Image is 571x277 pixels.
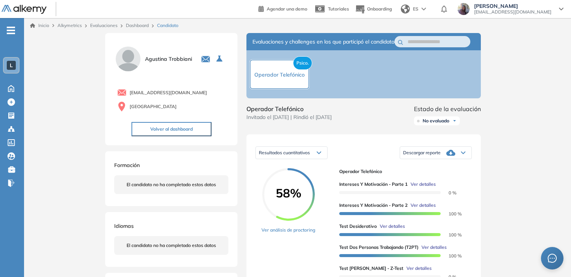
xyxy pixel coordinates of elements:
span: [PERSON_NAME] [474,3,551,9]
span: L [10,62,13,68]
span: Operador Telefónico [254,71,305,78]
span: [EMAIL_ADDRESS][DOMAIN_NAME] [130,89,207,96]
button: Ver detalles [418,244,447,251]
span: El candidato no ha completado estos datos [127,242,216,249]
span: Estado de la evaluación [414,104,481,113]
span: Ver detalles [411,202,436,209]
span: 100 % [440,211,462,217]
span: message [548,254,557,263]
span: Psico. [293,56,312,70]
span: Ver detalles [406,265,432,272]
span: [GEOGRAPHIC_DATA] [130,103,177,110]
span: Test Desiderativo [339,223,377,230]
span: Agendar una demo [267,6,307,12]
button: Ver detalles [408,181,436,188]
span: Intereses y Motivación - Parte 2 [339,202,408,209]
span: Ver detalles [380,223,405,230]
span: Agustina Trobbiani [145,55,192,63]
button: Ver detalles [408,202,436,209]
button: Ver detalles [377,223,405,230]
span: Candidato [157,22,178,29]
a: Evaluaciones [90,23,118,28]
span: 0 % [440,190,456,196]
a: Inicio [30,22,49,29]
a: Dashboard [126,23,149,28]
img: Logo [2,5,47,14]
img: Ícono de flecha [452,119,457,123]
button: Seleccione la evaluación activa [213,52,227,66]
img: arrow [421,8,426,11]
span: Formación [114,162,140,169]
span: Test [PERSON_NAME] - Z-Test [339,265,403,272]
span: Resultados cuantitativos [259,150,310,155]
span: No evaluado [423,118,449,124]
a: Agendar una demo [258,4,307,13]
span: Test Dos Personas Trabajando (T2PT) [339,244,418,251]
span: 58% [262,187,315,199]
button: Ver detalles [403,265,432,272]
img: PROFILE_MENU_LOGO_USER [114,45,142,73]
span: Onboarding [367,6,392,12]
span: Descargar reporte [403,150,441,156]
span: [EMAIL_ADDRESS][DOMAIN_NAME] [474,9,551,15]
span: Invitado el [DATE] | Rindió el [DATE] [246,113,332,121]
button: Onboarding [355,1,392,17]
span: Alkymetrics [57,23,82,28]
span: ES [413,6,418,12]
span: Ver detalles [421,244,447,251]
span: Idiomas [114,223,134,229]
span: El candidato no ha completado estos datos [127,181,216,188]
span: Operador Telefónico [246,104,332,113]
span: Intereses y Motivación - Parte 1 [339,181,408,188]
a: Ver análisis de proctoring [261,227,315,233]
span: 100 % [440,232,462,238]
img: world [401,5,410,14]
button: Volver al dashboard [131,122,211,136]
span: Ver detalles [411,181,436,188]
span: Tutoriales [328,6,349,12]
span: Operador Telefónico [339,168,466,175]
span: Evaluaciones y challenges en los que participó el candidato [252,38,394,46]
i: - [7,30,15,31]
span: 100 % [440,253,462,259]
